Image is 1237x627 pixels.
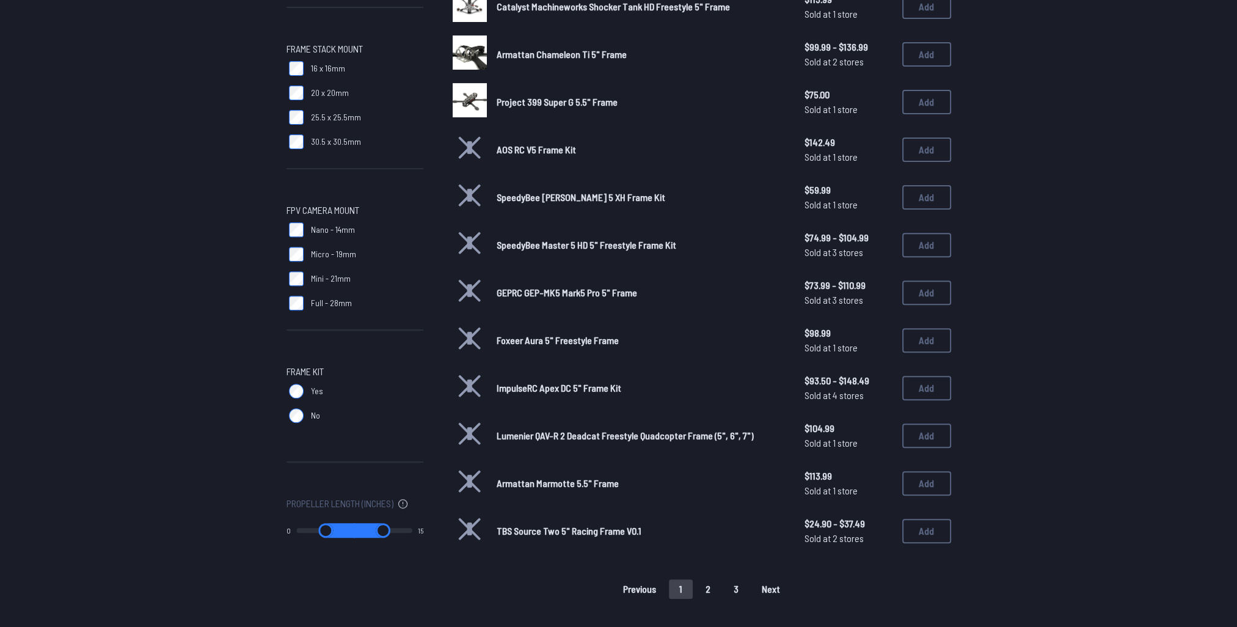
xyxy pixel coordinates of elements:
[286,496,393,511] span: Propeller Length (Inches)
[311,385,323,397] span: Yes
[289,222,304,237] input: Nano - 14mm
[805,436,892,450] span: Sold at 1 store
[902,280,951,305] button: Add
[311,273,351,285] span: Mini - 21mm
[311,111,361,123] span: 25.5 x 25.5mm
[751,579,790,599] button: Next
[497,144,576,155] span: AOS RC V5 Frame Kit
[805,278,892,293] span: $73.99 - $110.99
[805,183,892,197] span: $59.99
[311,62,345,75] span: 16 x 16mm
[669,579,693,599] button: 1
[286,526,291,535] output: 0
[805,40,892,54] span: $99.99 - $136.99
[805,150,892,164] span: Sold at 1 store
[289,271,304,286] input: Mini - 21mm
[497,524,785,538] a: TBS Source Two 5" Racing Frame V0.1
[902,328,951,353] button: Add
[805,230,892,245] span: $74.99 - $104.99
[805,87,892,102] span: $75.00
[805,7,892,21] span: Sold at 1 store
[497,381,785,395] a: ImpulseRC Apex DC 5" Frame Kit
[695,579,721,599] button: 2
[805,135,892,150] span: $142.49
[805,421,892,436] span: $104.99
[497,287,637,298] span: GEPRC GEP-MK5 Mark5 Pro 5" Frame
[497,382,621,394] span: ImpulseRC Apex DC 5" Frame Kit
[805,373,892,388] span: $93.50 - $148.49
[418,526,423,535] output: 15
[902,424,951,448] button: Add
[286,42,363,56] span: Frame Stack Mount
[902,137,951,162] button: Add
[497,96,618,108] span: Project 399 Super G 5.5" Frame
[497,430,754,441] span: Lumenier QAV-R 2 Deadcat Freestyle Quadcopter Frame (5", 6", 7")
[497,285,785,300] a: GEPRC GEP-MK5 Mark5 Pro 5" Frame
[805,531,892,546] span: Sold at 2 stores
[289,408,304,423] input: No
[497,142,785,157] a: AOS RC V5 Frame Kit
[805,516,892,531] span: $24.90 - $37.49
[805,293,892,307] span: Sold at 3 stores
[805,54,892,69] span: Sold at 2 stores
[902,90,951,114] button: Add
[289,296,304,310] input: Full - 28mm
[497,428,785,443] a: Lumenier QAV-R 2 Deadcat Freestyle Quadcopter Frame (5", 6", 7")
[805,388,892,403] span: Sold at 4 stores
[311,136,361,148] span: 30.5 x 30.5mm
[902,376,951,400] button: Add
[902,471,951,496] button: Add
[497,47,785,62] a: Armattan Chameleon Ti 5" Frame
[453,35,487,70] img: image
[805,245,892,260] span: Sold at 3 stores
[311,248,356,260] span: Micro - 19mm
[497,477,619,489] span: Armattan Marmotte 5.5" Frame
[311,87,349,99] span: 20 x 20mm
[497,239,676,251] span: SpeedyBee Master 5 HD 5" Freestyle Frame Kit
[805,102,892,117] span: Sold at 1 store
[289,61,304,76] input: 16 x 16mm
[497,333,785,348] a: Foxeer Aura 5" Freestyle Frame
[286,364,324,379] span: Frame Kit
[497,1,730,12] span: Catalyst Machineworks Shocker Tank HD Freestyle 5" Frame
[289,247,304,262] input: Micro - 19mm
[289,134,304,149] input: 30.5 x 30.5mm
[289,384,304,398] input: Yes
[902,233,951,257] button: Add
[805,340,892,355] span: Sold at 1 store
[497,191,665,203] span: SpeedyBee [PERSON_NAME] 5 XH Frame Kit
[497,525,641,537] span: TBS Source Two 5" Racing Frame V0.1
[453,83,487,121] a: image
[311,224,355,236] span: Nano - 14mm
[289,110,304,125] input: 25.5 x 25.5mm
[497,334,619,346] span: Foxeer Aura 5" Freestyle Frame
[902,519,951,543] button: Add
[805,483,892,498] span: Sold at 1 store
[805,469,892,483] span: $113.99
[497,48,627,60] span: Armattan Chameleon Ti 5" Frame
[497,95,785,109] a: Project 399 Super G 5.5" Frame
[453,83,487,117] img: image
[311,297,352,309] span: Full - 28mm
[805,326,892,340] span: $98.99
[805,197,892,212] span: Sold at 1 store
[453,35,487,73] a: image
[902,185,951,210] button: Add
[723,579,749,599] button: 3
[902,42,951,67] button: Add
[762,584,780,594] span: Next
[289,86,304,100] input: 20 x 20mm
[497,238,785,252] a: SpeedyBee Master 5 HD 5" Freestyle Frame Kit
[497,476,785,491] a: Armattan Marmotte 5.5" Frame
[311,409,320,422] span: No
[497,190,785,205] a: SpeedyBee [PERSON_NAME] 5 XH Frame Kit
[286,203,359,218] span: FPV Camera Mount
